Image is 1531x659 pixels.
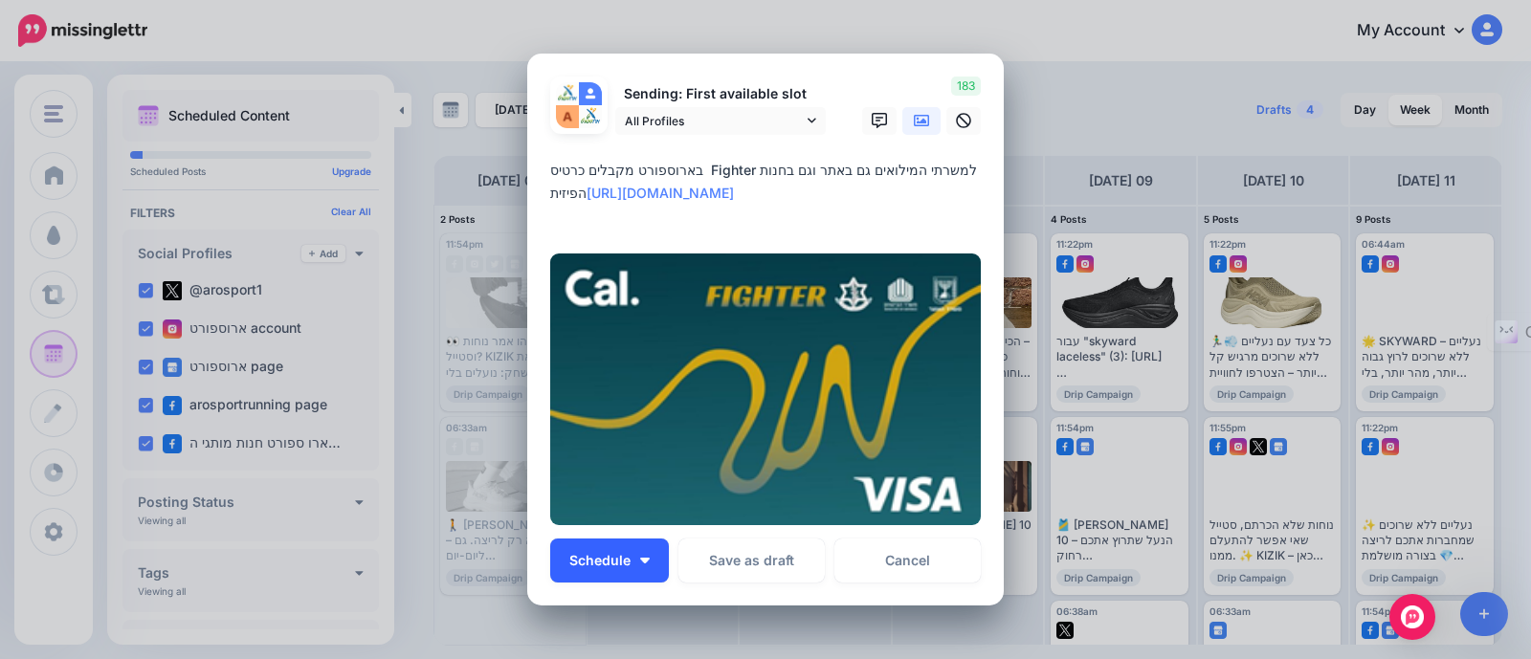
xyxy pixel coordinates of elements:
[550,538,669,582] button: Schedule
[556,105,579,128] img: 370900344_122104026188020852_7231861657809255215_n-bsa136355.png
[1389,594,1435,640] div: Open Intercom Messenger
[556,82,579,105] img: zpODUflv-78715.jpg
[579,82,602,105] img: user_default_image.png
[678,538,825,582] button: Save as draft
[550,159,990,205] div: בארוספורט מקבלים כרטיס Fighter למשרתי המילואים גם באתר וגם בחנות הפיזית
[951,77,981,96] span: 183
[834,538,981,582] a: Cancel
[615,107,826,135] a: All Profiles
[615,83,826,105] p: Sending: First available slot
[550,253,981,525] img: H1DVTA2LWHVHSHNLIMQ7UUFMDRYWYQDH.png
[640,558,650,563] img: arrow-down-white.png
[625,111,803,131] span: All Profiles
[569,554,631,567] span: Schedule
[579,105,602,128] img: 362703694_544691137741739_8015389200562207560_n-bsa136354.jpg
